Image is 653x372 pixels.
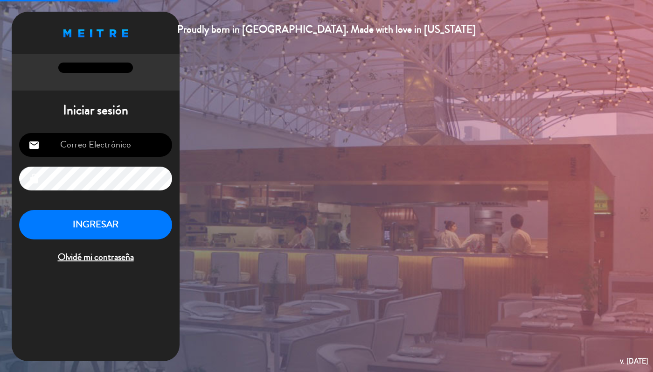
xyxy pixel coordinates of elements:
[19,250,172,265] span: Olvidé mi contraseña
[12,103,180,119] h1: Iniciar sesión
[620,355,648,367] div: v. [DATE]
[19,133,172,157] input: Correo Electrónico
[28,140,40,151] i: email
[19,210,172,239] button: INGRESAR
[28,173,40,184] i: lock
